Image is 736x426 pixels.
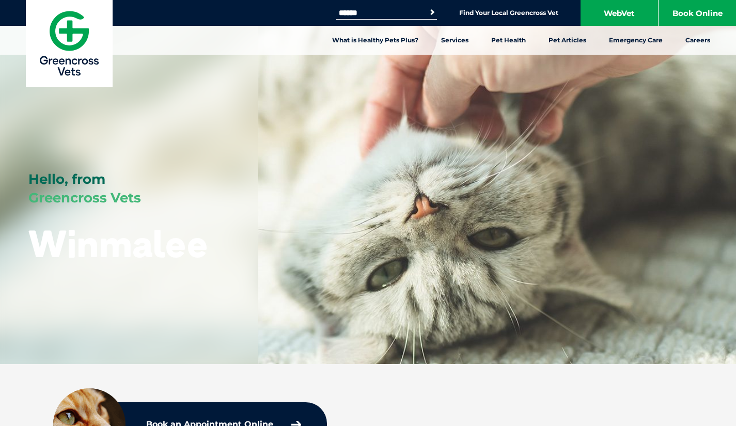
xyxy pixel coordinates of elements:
[28,190,141,206] span: Greencross Vets
[674,26,722,55] a: Careers
[427,7,437,18] button: Search
[321,26,430,55] a: What is Healthy Pets Plus?
[28,223,208,264] h1: Winmalee
[28,171,105,187] span: Hello, from
[459,9,558,17] a: Find Your Local Greencross Vet
[430,26,480,55] a: Services
[480,26,537,55] a: Pet Health
[537,26,598,55] a: Pet Articles
[598,26,674,55] a: Emergency Care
